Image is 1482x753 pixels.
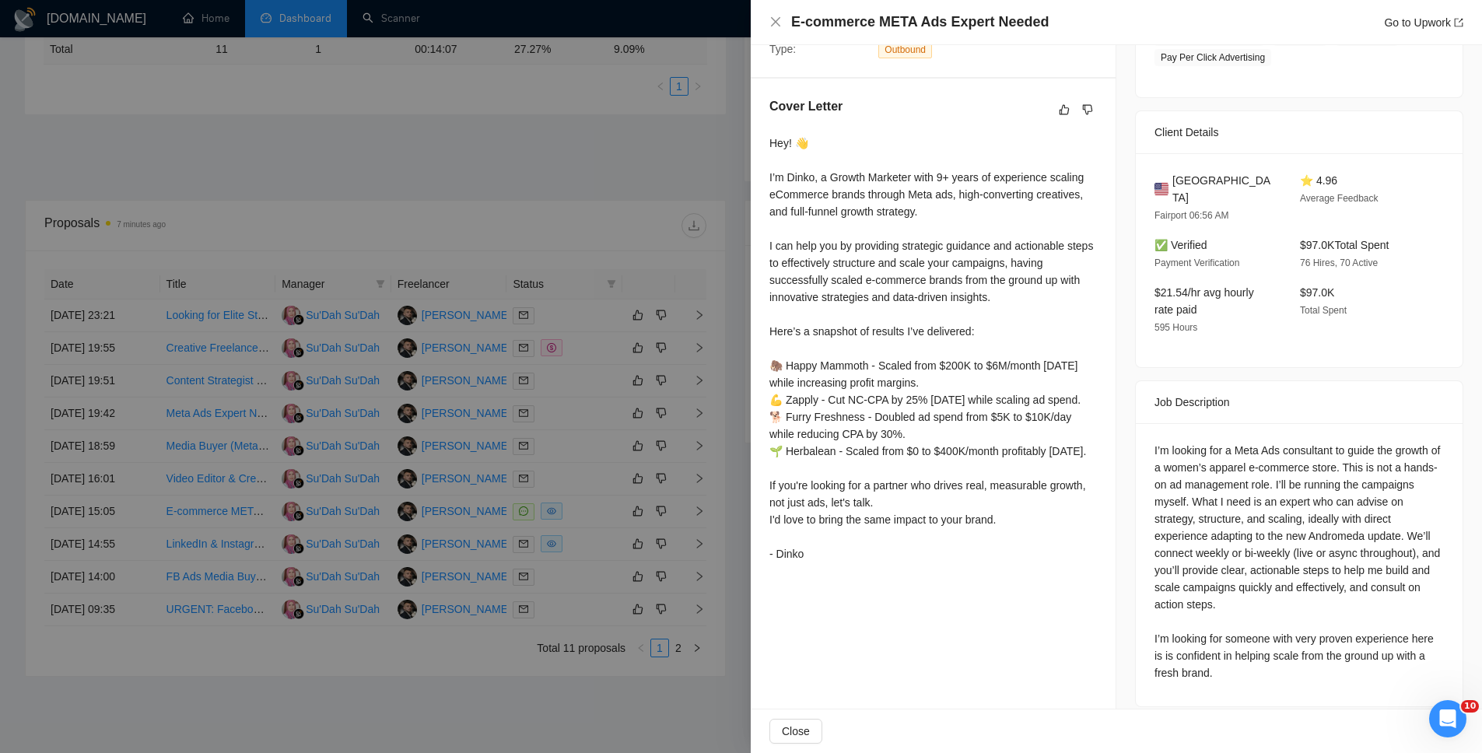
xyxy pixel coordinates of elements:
span: like [1059,103,1070,116]
span: [GEOGRAPHIC_DATA] [1172,172,1275,206]
span: Pay Per Click Advertising [1154,49,1271,66]
span: dislike [1082,103,1093,116]
span: close [769,16,782,28]
span: Fairport 06:56 AM [1154,210,1228,221]
button: Close [769,719,822,744]
span: $21.54/hr avg hourly rate paid [1154,286,1254,316]
span: 595 Hours [1154,322,1197,333]
h4: E-commerce META Ads Expert Needed [791,12,1049,32]
div: Job Description [1154,381,1444,423]
div: Hey! 👋 I’m Dinko, a Growth Marketer with 9+ years of experience scaling eCommerce brands through ... [769,135,1097,562]
img: 🇺🇸 [1154,180,1168,198]
button: Close [769,16,782,29]
span: Average Feedback [1300,193,1379,204]
button: dislike [1078,100,1097,119]
span: 76 Hires, 70 Active [1300,257,1378,268]
span: export [1454,18,1463,27]
span: Close [782,723,810,740]
iframe: Intercom live chat [1429,700,1466,737]
span: ⭐ 4.96 [1300,174,1337,187]
span: $97.0K Total Spent [1300,239,1389,251]
span: ✅ Verified [1154,239,1207,251]
span: 10 [1461,700,1479,713]
div: I’m looking for a Meta Ads consultant to guide the growth of a women’s apparel e-commerce store. ... [1154,442,1444,681]
h5: Cover Letter [769,97,843,116]
span: Total Spent [1300,305,1347,316]
span: Outbound [878,41,932,58]
span: $97.0K [1300,286,1334,299]
div: Client Details [1154,111,1444,153]
span: Type: [769,43,796,55]
a: Go to Upworkexport [1384,16,1463,29]
button: like [1055,100,1074,119]
span: Payment Verification [1154,257,1239,268]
